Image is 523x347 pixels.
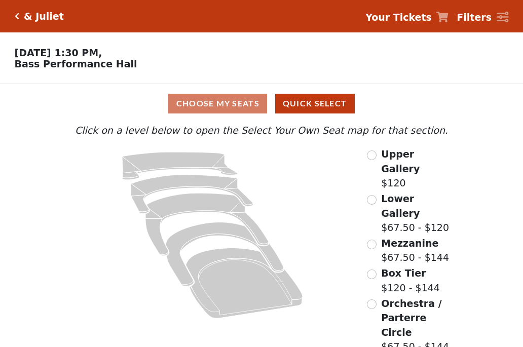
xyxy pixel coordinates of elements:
[381,147,451,190] label: $120
[381,148,420,174] span: Upper Gallery
[275,94,355,113] button: Quick Select
[24,11,64,22] h5: & Juliet
[381,298,441,338] span: Orchestra / Parterre Circle
[131,175,253,213] path: Lower Gallery - Seats Available: 56
[72,123,451,138] p: Click on a level below to open the Select Your Own Seat map for that section.
[381,191,451,235] label: $67.50 - $120
[122,152,238,180] path: Upper Gallery - Seats Available: 295
[186,248,303,319] path: Orchestra / Parterre Circle - Seats Available: 24
[15,13,19,20] a: Click here to go back to filters
[365,10,449,25] a: Your Tickets
[381,236,449,265] label: $67.50 - $144
[365,12,432,23] strong: Your Tickets
[457,10,508,25] a: Filters
[381,267,426,279] span: Box Tier
[381,238,438,249] span: Mezzanine
[381,193,420,219] span: Lower Gallery
[457,12,492,23] strong: Filters
[381,266,440,295] label: $120 - $144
